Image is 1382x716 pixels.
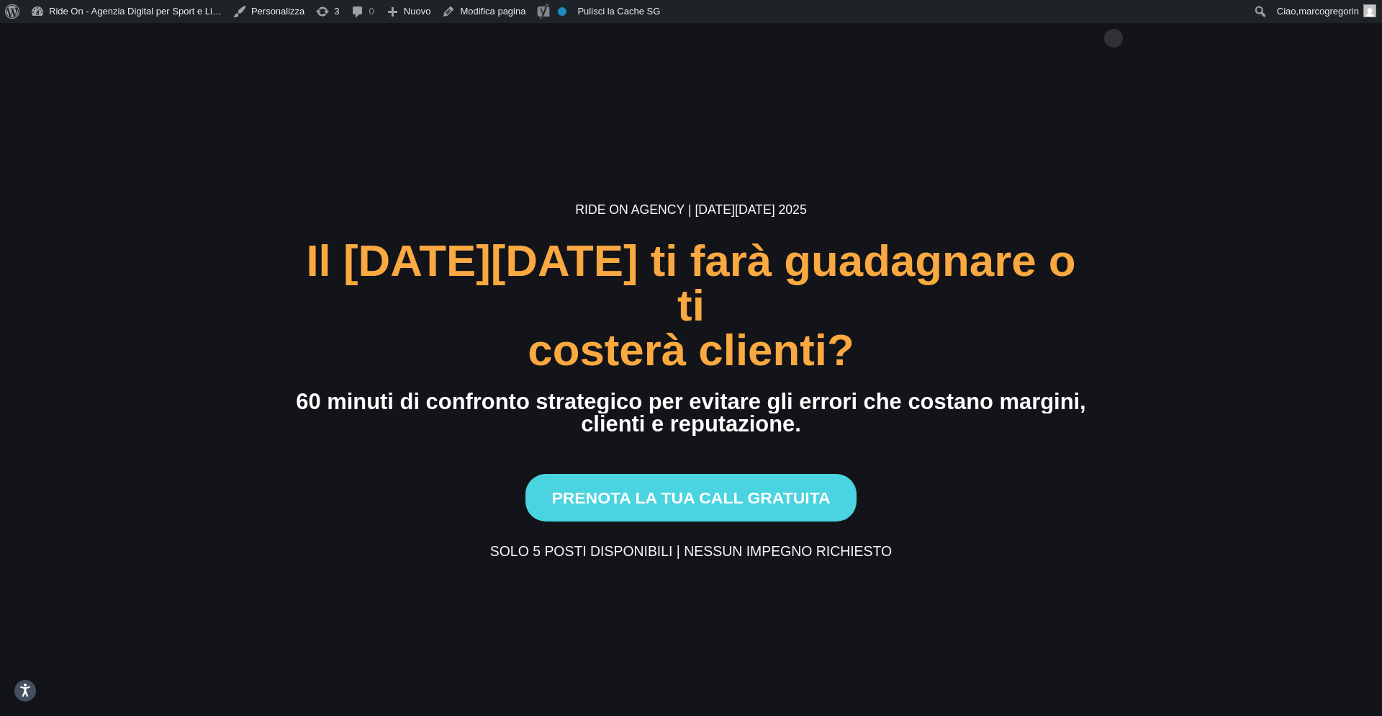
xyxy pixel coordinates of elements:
button: Prenota la tua call gratuita [525,474,856,522]
div: clienti e reputazione. [294,413,1087,436]
div: 60 minuti di confronto strategico per evitare gli errori che costano margini, [294,391,1087,413]
div: Il [DATE][DATE] ti farà guadagnare o ti [294,238,1087,328]
div: costerà clienti? [294,328,1087,372]
span: marcogregorin [1299,6,1359,17]
a: Prenota la tua call gratuita [525,488,856,507]
div: Solo 5 posti disponibili | Nessun impegno richiesto [294,541,1087,562]
div: Noindex [558,7,566,16]
h6: Ride On Agency | [DATE][DATE] 2025 [294,200,1087,219]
